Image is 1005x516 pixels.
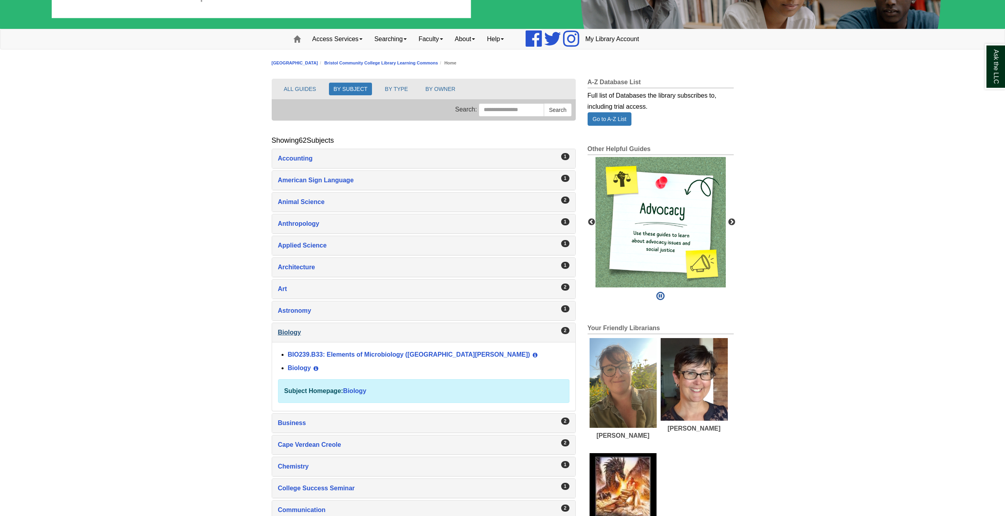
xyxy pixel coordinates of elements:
a: Go to A-Z List [588,112,632,126]
div: 2 [561,505,569,512]
button: ALL GUIDES [280,83,321,95]
div: 2 [561,327,569,334]
li: Home [438,59,456,67]
img: Laura Hogan's picture [661,338,728,421]
a: Cape Verdean Creole [278,439,569,450]
h2: Other Helpful Guides [588,146,734,155]
img: Emily Brown's picture [590,338,657,428]
div: 2 [561,418,569,425]
h2: A-Z Database List [588,79,734,88]
a: Bristol Community College Library Learning Commons [324,60,438,65]
a: Astronomy [278,305,569,316]
div: 1 [561,262,569,269]
div: 1 [561,483,569,490]
a: Business [278,418,569,429]
a: College Success Seminar [278,483,569,494]
div: 1 [561,461,569,468]
a: Chemistry [278,461,569,472]
strong: Subject Homepage: [284,387,343,394]
span: 62 [299,136,307,144]
div: [PERSON_NAME] [661,425,728,432]
div: 2 [561,439,569,446]
img: This image links to a collection of guides about advocacy and social justice [595,157,726,287]
h2: Showing Subjects [272,136,334,145]
a: BIO239.B33: Elements of Microbiology ([GEOGRAPHIC_DATA][PERSON_NAME]) [288,351,530,358]
button: Pause [654,287,667,305]
a: Animal Science [278,197,569,208]
a: Help [481,29,510,49]
a: Art [278,284,569,295]
div: This box contains rotating images [595,157,726,287]
button: Search [544,103,571,117]
button: BY OWNER [421,83,460,95]
a: Communication [278,505,569,516]
div: Full list of Databases the library subscribes to, including trial access. [588,88,734,112]
button: Previous [588,218,595,226]
a: American Sign Language [278,175,569,186]
div: Biology [272,342,575,411]
a: Accounting [278,153,569,164]
button: Next [728,218,736,226]
a: Biology [343,387,366,394]
a: Laura Hogan's picture[PERSON_NAME] [661,338,728,432]
div: 1 [561,175,569,182]
div: 1 [561,305,569,312]
h2: Your Friendly Librarians [588,325,734,334]
a: About [449,29,481,49]
a: Architecture [278,262,569,273]
div: 2 [561,197,569,204]
a: Faculty [413,29,449,49]
div: 1 [561,240,569,247]
nav: breadcrumb [272,59,734,67]
div: 2 [561,284,569,291]
a: Biology [288,365,311,371]
button: BY TYPE [381,83,413,95]
a: Access Services [306,29,368,49]
a: Anthropology [278,218,569,229]
a: Applied Science [278,240,569,251]
a: Searching [368,29,413,49]
a: Emily Brown's picture[PERSON_NAME] [590,338,657,439]
div: 1 [561,218,569,225]
input: Search this Group [479,103,544,117]
div: [PERSON_NAME] [590,432,657,439]
a: My Library Account [579,29,645,49]
div: slideshow [595,157,986,287]
button: BY SUBJECT [329,83,372,95]
a: [GEOGRAPHIC_DATA] [272,60,318,65]
span: Search: [455,106,477,113]
div: 1 [561,153,569,160]
a: Biology [278,327,569,338]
